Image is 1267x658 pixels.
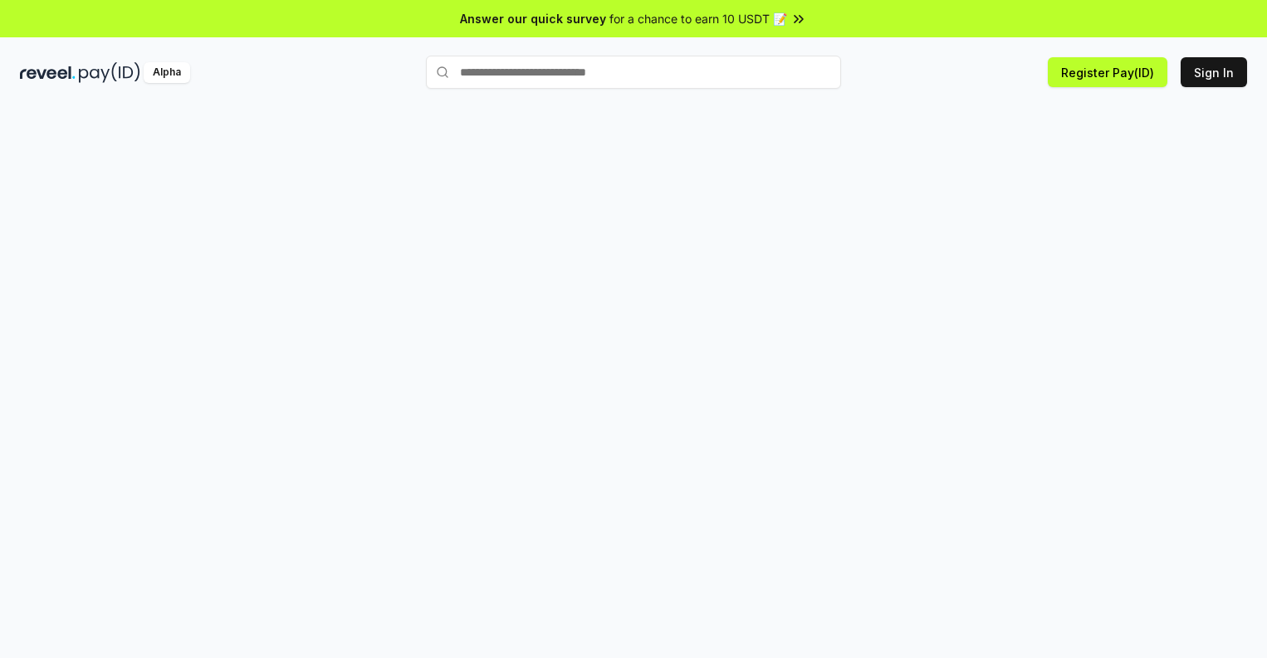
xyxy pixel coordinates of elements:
[20,62,76,83] img: reveel_dark
[79,62,140,83] img: pay_id
[1048,57,1167,87] button: Register Pay(ID)
[144,62,190,83] div: Alpha
[609,10,787,27] span: for a chance to earn 10 USDT 📝
[1181,57,1247,87] button: Sign In
[460,10,606,27] span: Answer our quick survey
